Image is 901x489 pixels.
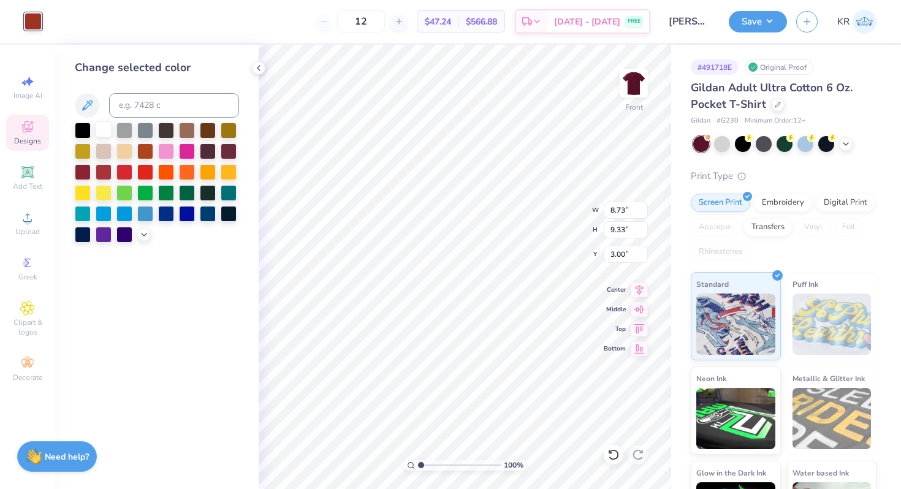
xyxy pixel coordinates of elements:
span: FREE [628,17,641,26]
span: Gildan Adult Ultra Cotton 6 Oz. Pocket T-Shirt [691,80,853,112]
span: Designs [14,136,41,146]
div: Print Type [691,169,876,183]
div: Original Proof [745,59,813,75]
div: Change selected color [75,59,239,76]
span: Upload [15,227,40,237]
img: Front [622,71,646,96]
input: – – [337,10,385,32]
div: Applique [691,218,740,237]
input: e.g. 7428 c [109,93,239,118]
span: Middle [604,305,626,314]
span: Water based Ink [793,466,849,479]
span: KR [837,15,850,29]
div: Vinyl [796,218,831,237]
span: 100 % [504,460,523,471]
span: Decorate [13,373,42,382]
div: Transfers [743,218,793,237]
img: Standard [696,294,775,355]
img: Neon Ink [696,388,775,449]
div: Foil [834,218,863,237]
a: KR [837,10,876,34]
div: # 491718E [691,59,739,75]
span: Center [604,286,626,294]
img: Kaylee Rivera [853,10,876,34]
span: [DATE] - [DATE] [554,15,620,28]
img: Puff Ink [793,294,872,355]
div: Rhinestones [691,243,750,261]
span: Puff Ink [793,278,818,290]
input: Untitled Design [660,9,720,34]
span: Glow in the Dark Ink [696,466,766,479]
span: Neon Ink [696,372,726,385]
span: # G230 [717,116,739,126]
div: Embroidery [754,194,812,212]
span: $566.88 [466,15,497,28]
strong: Need help? [45,451,89,463]
span: Add Text [13,181,42,191]
span: Bottom [604,344,626,353]
div: Screen Print [691,194,750,212]
span: Clipart & logos [6,317,49,337]
div: Front [625,102,643,113]
span: Metallic & Glitter Ink [793,372,865,385]
span: Greek [18,272,37,282]
span: Image AI [13,91,42,100]
button: Save [729,11,787,32]
span: Top [604,325,626,333]
img: Metallic & Glitter Ink [793,388,872,449]
span: $47.24 [425,15,451,28]
span: Minimum Order: 12 + [745,116,806,126]
span: Standard [696,278,729,290]
span: Gildan [691,116,710,126]
div: Digital Print [816,194,875,212]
